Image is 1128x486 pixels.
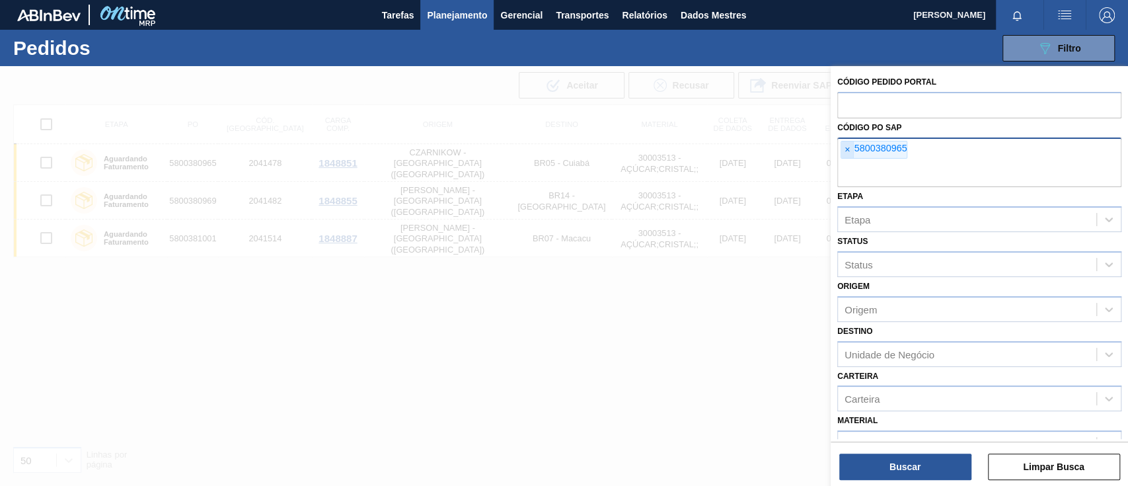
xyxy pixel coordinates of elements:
[845,214,870,225] font: Etapa
[837,123,901,132] font: Código PO SAP
[845,393,880,405] font: Carteira
[996,6,1038,24] button: Notificações
[1002,35,1115,61] button: Filtro
[622,10,667,20] font: Relatórios
[382,10,414,20] font: Tarefas
[1099,7,1115,23] img: Sair
[427,10,487,20] font: Planejamento
[1057,7,1072,23] img: ações do usuário
[854,143,907,153] font: 5800380965
[845,144,850,155] font: ×
[837,282,870,291] font: Origem
[837,327,872,336] font: Destino
[845,438,880,450] font: Material
[845,259,873,270] font: Status
[17,9,81,21] img: TNhmsLtSVTkK8tSr43FrP2fwEKptu5GPRR3wAAAABJRU5ErkJggg==
[845,348,934,360] font: Unidade de Negócio
[845,304,877,315] font: Origem
[1058,43,1081,54] font: Filtro
[556,10,609,20] font: Transportes
[13,37,91,59] font: Pedidos
[681,10,747,20] font: Dados Mestres
[837,192,863,201] font: Etapa
[913,10,985,20] font: [PERSON_NAME]
[500,10,543,20] font: Gerencial
[837,416,878,425] font: Material
[837,237,868,246] font: Status
[837,372,878,381] font: Carteira
[837,77,936,87] font: Código Pedido Portal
